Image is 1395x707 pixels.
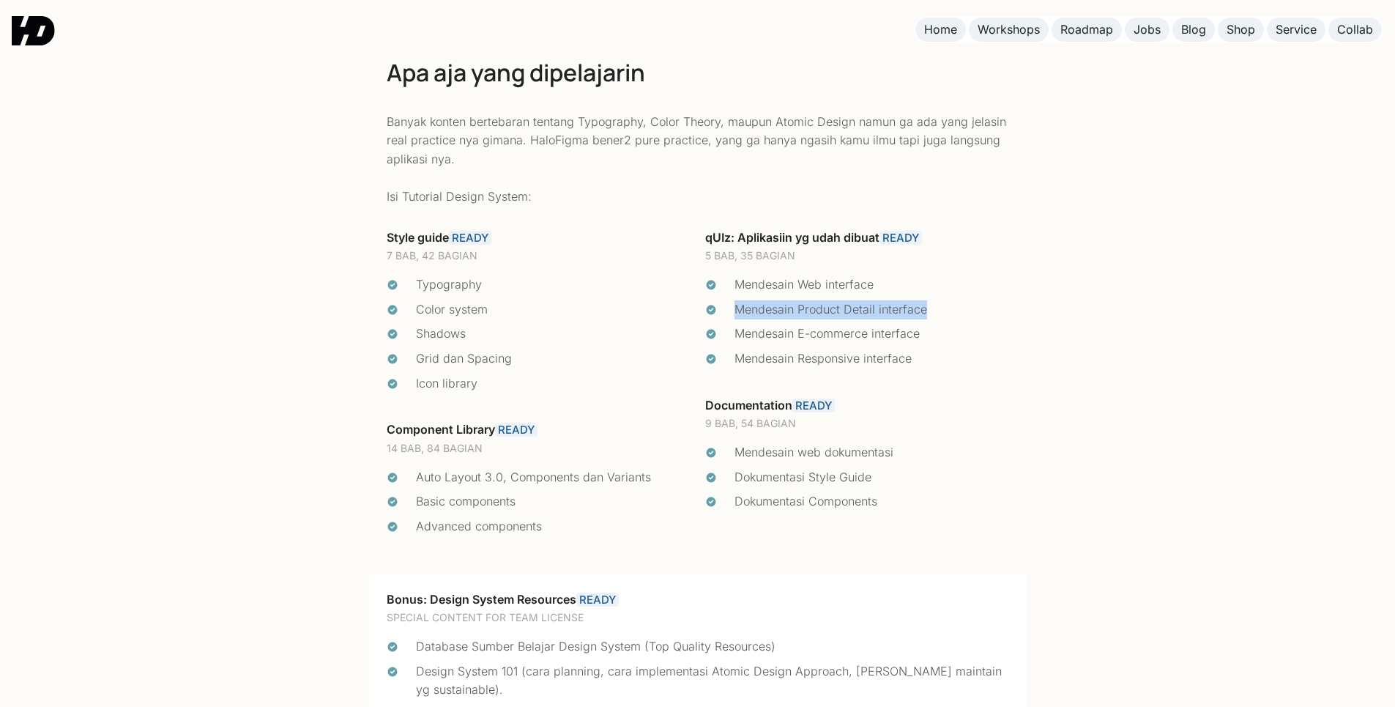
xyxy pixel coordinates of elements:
[734,300,1009,319] div: Mendesain Product Detail interface
[1227,22,1255,37] div: Shop
[495,423,537,437] a: READY
[1337,22,1373,37] div: Collab
[705,416,1009,432] div: 9 BAB, 54 BAGIAN
[387,248,691,264] div: 7 BAB, 42 BAGIAN
[576,593,619,607] a: READY
[1134,22,1161,37] div: Jobs
[915,18,966,42] a: Home
[734,443,1009,462] div: Mendesain web dokumentasi
[734,325,1009,344] div: Mendesain E-commerce interface
[1218,18,1264,42] a: Shop
[387,610,1009,626] div: SPECIAL CONTENT FOR TEAM LICENSE
[416,468,691,487] div: Auto Layout 3.0, Components dan Variants
[387,422,691,438] div: Component Library
[449,231,491,245] a: READY
[416,325,691,344] div: Shadows
[387,113,1009,207] p: Banyak konten bertebaran tentang Typography, Color Theory, maupun Atomic Design namun ga ada yang...
[792,399,835,412] a: READY
[387,592,1009,608] div: Bonus: Design System Resources
[969,18,1049,42] a: Workshops
[416,275,691,295] div: Typography
[1172,18,1215,42] a: Blog
[1328,18,1382,42] a: Collab
[1276,22,1317,37] div: Service
[416,300,691,319] div: Color system
[416,374,691,393] div: Icon library
[1125,18,1169,42] a: Jobs
[416,517,691,536] div: Advanced components
[1181,22,1206,37] div: Blog
[416,349,691,369] div: Grid dan Spacing
[416,662,1009,700] div: Design System 101 (cara planning, cara implementasi Atomic Design Approach, [PERSON_NAME] maintai...
[387,56,1009,89] h2: Apa aja yang dipelajarin
[734,492,1009,511] div: Dokumentasi Components
[705,230,1009,246] div: qUIz: Aplikasiin yg udah dibuat
[387,230,691,246] div: Style guide
[416,492,691,511] div: Basic components
[1267,18,1325,42] a: Service
[734,468,1009,487] div: Dokumentasi Style Guide
[1060,22,1113,37] div: Roadmap
[387,441,691,456] div: 14 BAB, 84 BAGIAN
[978,22,1040,37] div: Workshops
[705,398,1009,414] div: Documentation
[1052,18,1122,42] a: Roadmap
[734,275,1009,295] div: Mendesain Web interface
[924,22,957,37] div: Home
[879,231,922,245] a: READY
[705,248,1009,264] div: 5 BAB, 35 BAGIAN
[416,637,1009,656] div: Database Sumber Belajar Design System (Top Quality Resources)
[734,349,1009,369] div: Mendesain Responsive interface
